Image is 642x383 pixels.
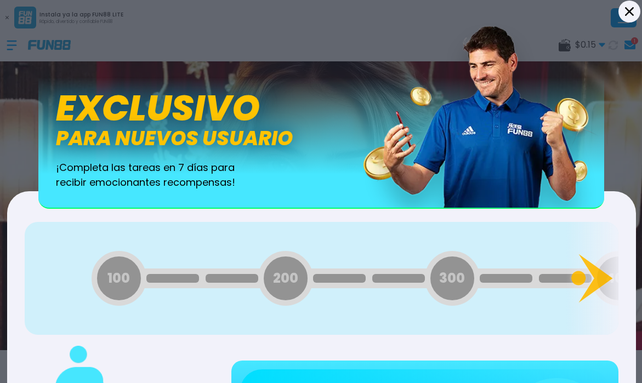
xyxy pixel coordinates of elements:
[55,81,259,135] span: Exclusivo
[55,124,292,153] span: para nuevos usuario
[363,22,604,207] img: banner_image-fb94e3f3.webp
[55,160,246,190] span: ¡Completa las tareas en 7 días para recibir emocionantes recompensas!
[272,268,298,288] span: 200
[439,268,465,288] span: 300
[107,268,130,288] span: 100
